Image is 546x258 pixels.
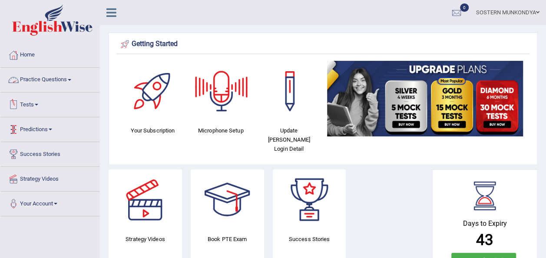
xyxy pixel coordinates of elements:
[191,235,264,244] h4: Book PTE Exam
[0,93,99,114] a: Tests
[0,68,99,89] a: Practice Questions
[476,231,493,249] b: 43
[0,117,99,139] a: Predictions
[0,142,99,164] a: Success Stories
[327,61,523,136] img: small5.jpg
[0,192,99,213] a: Your Account
[119,38,527,51] div: Getting Started
[442,220,527,228] h4: Days to Expiry
[273,235,346,244] h4: Success Stories
[191,126,251,135] h4: Microphone Setup
[460,3,469,12] span: 0
[0,167,99,189] a: Strategy Videos
[259,126,319,153] h4: Update [PERSON_NAME] Login Detail
[109,235,182,244] h4: Strategy Videos
[0,43,99,65] a: Home
[123,126,182,135] h4: Your Subscription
